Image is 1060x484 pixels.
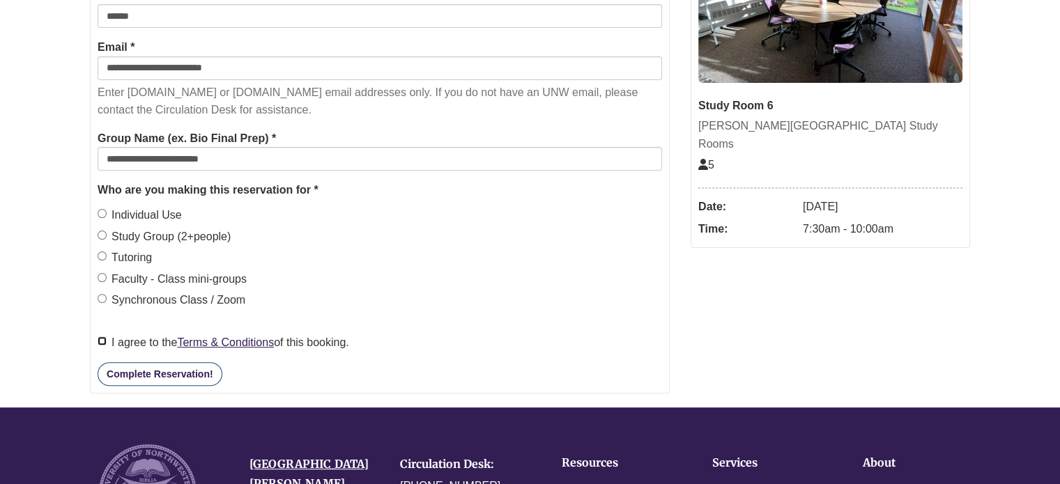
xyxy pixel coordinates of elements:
label: Faculty - Class mini-groups [98,270,247,288]
dt: Date: [698,196,796,218]
h4: About [863,457,970,469]
label: I agree to the of this booking. [98,334,349,352]
input: Tutoring [98,251,107,260]
div: Study Room 6 [698,97,962,115]
label: Email * [98,38,135,56]
dd: [DATE] [803,196,962,218]
span: The capacity of this space [698,159,714,171]
input: Individual Use [98,209,107,218]
input: Faculty - Class mini-groups [98,273,107,282]
h4: Circulation Desk: [400,458,530,471]
a: Terms & Conditions [177,336,274,348]
dd: 7:30am - 10:00am [803,218,962,240]
h4: Services [712,457,820,469]
h4: Resources [562,457,669,469]
button: Complete Reservation! [98,362,222,386]
label: Study Group (2+people) [98,228,231,246]
p: Enter [DOMAIN_NAME] or [DOMAIN_NAME] email addresses only. If you do not have an UNW email, pleas... [98,84,662,119]
input: I agree to theTerms & Conditionsof this booking. [98,336,107,345]
input: Synchronous Class / Zoom [98,294,107,303]
label: Synchronous Class / Zoom [98,291,245,309]
legend: Who are you making this reservation for * [98,181,662,199]
label: Individual Use [98,206,182,224]
dt: Time: [698,218,796,240]
a: [GEOGRAPHIC_DATA] [249,457,369,471]
div: [PERSON_NAME][GEOGRAPHIC_DATA] Study Rooms [698,117,962,153]
input: Study Group (2+people) [98,231,107,240]
label: Tutoring [98,249,152,267]
label: Group Name (ex. Bio Final Prep) * [98,130,276,148]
